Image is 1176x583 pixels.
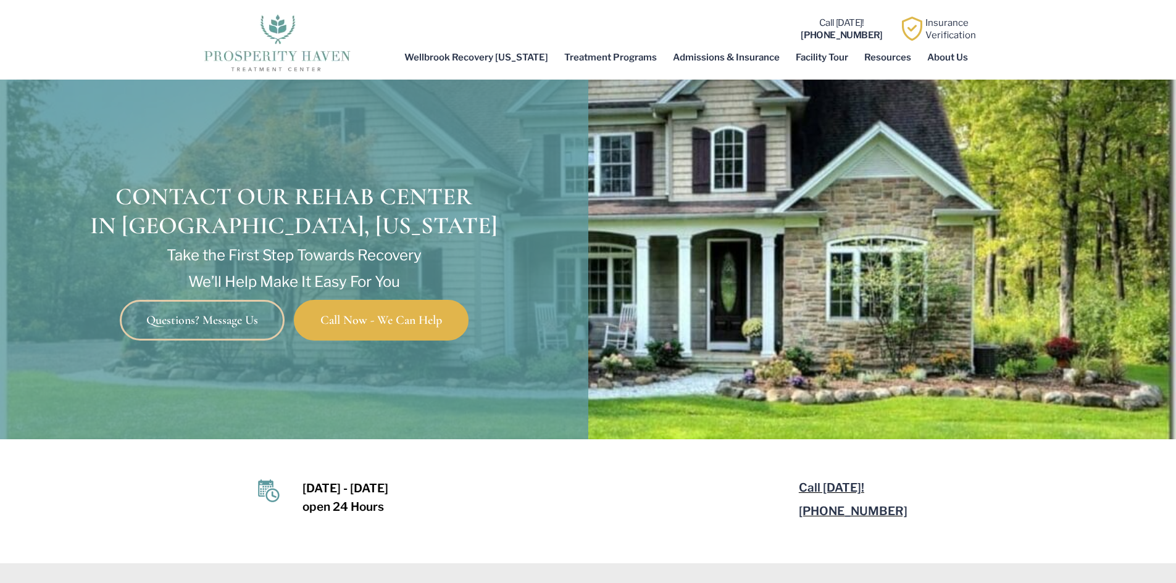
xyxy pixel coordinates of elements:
h1: Contact Our Rehab Center in [GEOGRAPHIC_DATA], [US_STATE] [6,183,582,241]
a: InsuranceVerification [925,17,976,41]
img: The logo for Prosperity Haven Addiction Recovery Center. [200,11,354,73]
a: About Us [919,43,976,72]
span: Call Now - We Can Help [320,314,442,326]
img: Learn how Prosperity Haven, a verified substance abuse center can help you overcome your addiction [900,17,924,41]
img: Calendar icon [258,479,280,502]
a: Call Now - We Can Help [294,300,469,341]
a: Call [DATE]![PHONE_NUMBER] [801,17,883,41]
a: Questions? Message Us [120,300,285,341]
a: Facility Tour [788,43,856,72]
a: Wellbrook Recovery [US_STATE] [396,43,556,72]
span: Questions? Message Us [146,314,258,326]
a: Resources [856,43,919,72]
a: Treatment Programs [556,43,665,72]
p: We’ll Help Make It Easy For You [6,274,582,290]
b: [PHONE_NUMBER] [801,30,883,41]
a: Admissions & Insurance [665,43,788,72]
p: [DATE] - [DATE] open 24 Hours [302,479,573,517]
a: Call [DATE]![PHONE_NUMBER] [799,481,907,518]
p: Take the First Step Towards Recovery [6,247,582,263]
